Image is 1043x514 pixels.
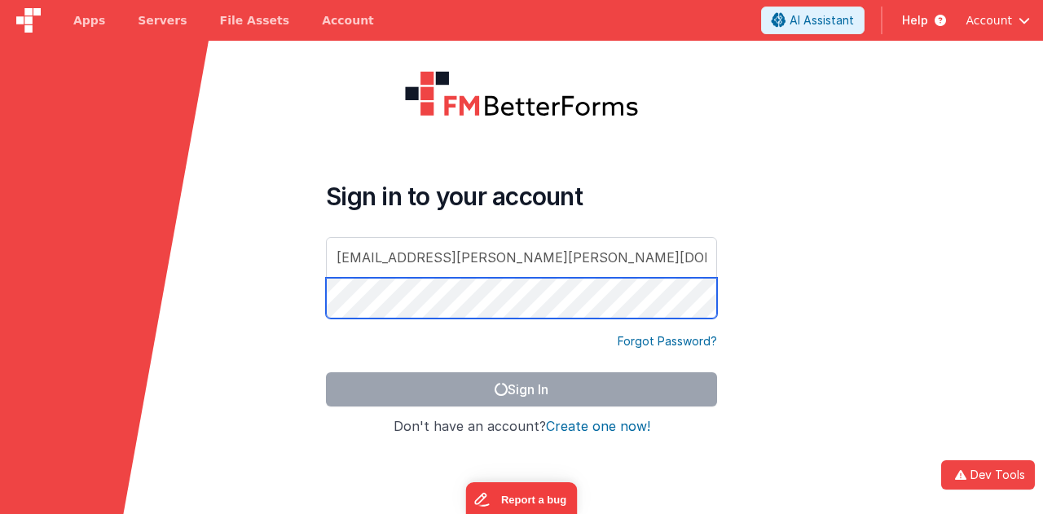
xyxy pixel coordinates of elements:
input: Email Address [326,237,717,278]
span: Apps [73,12,105,29]
button: Account [966,12,1030,29]
span: Servers [138,12,187,29]
span: AI Assistant [790,12,854,29]
a: Forgot Password? [618,333,717,349]
span: Help [902,12,928,29]
button: Sign In [326,372,717,406]
h4: Sign in to your account [326,182,717,211]
button: AI Assistant [761,7,865,34]
span: File Assets [220,12,290,29]
h4: Don't have an account? [326,420,717,434]
span: Account [966,12,1012,29]
button: Dev Tools [941,460,1035,490]
button: Create one now! [546,420,650,434]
